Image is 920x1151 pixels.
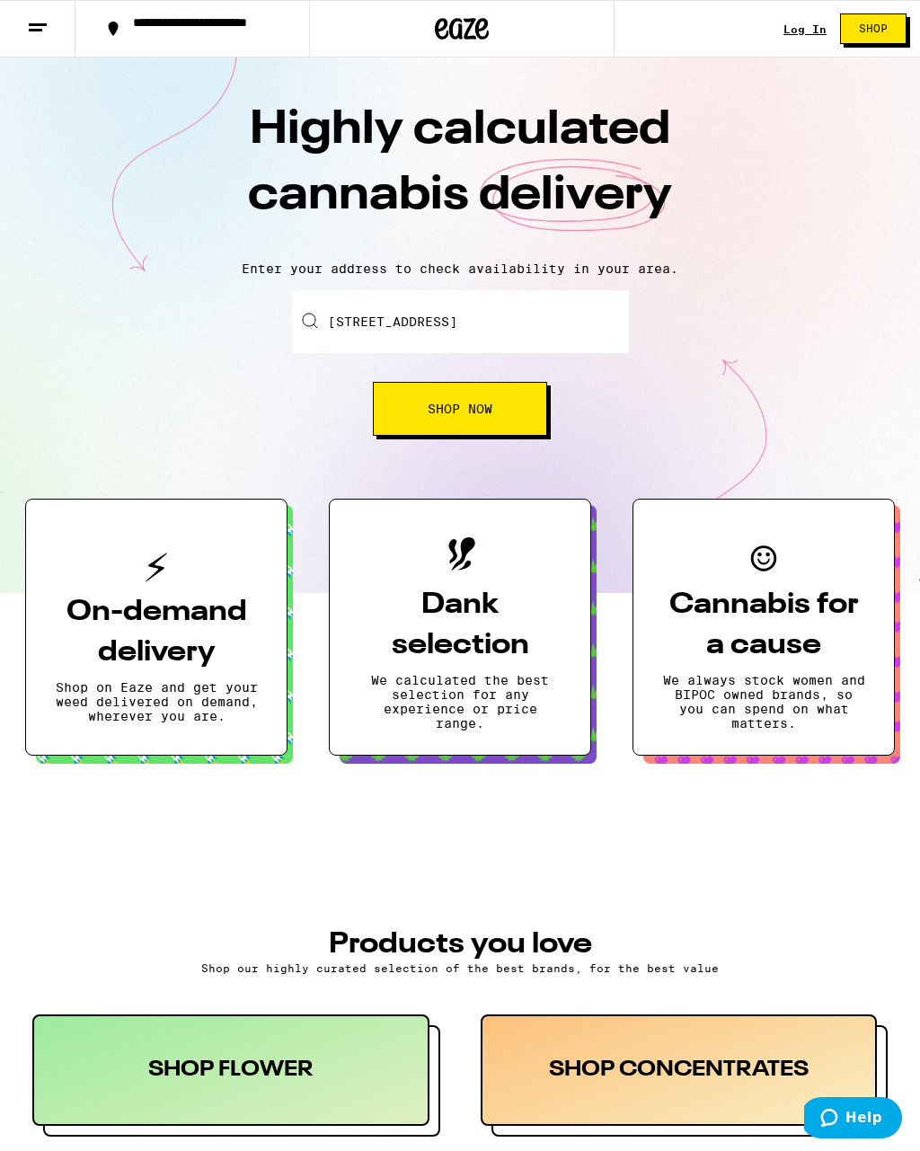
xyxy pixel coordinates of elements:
[32,930,888,959] h3: PRODUCTS YOU LOVE
[632,499,895,756] button: Cannabis for a causeWe always stock women and BIPOC owned brands, so you can spend on what matters.
[32,1014,440,1137] button: SHOP FLOWER
[18,261,902,276] p: Enter your address to check availability in your area.
[481,1014,878,1126] div: SHOP CONCENTRATES
[859,23,888,34] span: Shop
[358,585,562,666] h3: Dank selection
[428,403,492,415] span: Shop Now
[662,673,865,730] p: We always stock women and BIPOC owned brands, so you can spend on what matters.
[804,1097,902,1142] iframe: Opens a widget where you can find more information
[373,382,547,436] button: Shop Now
[358,673,562,730] p: We calculated the best selection for any experience or price range.
[146,98,774,247] h1: Highly calculated cannabis delivery
[329,499,591,756] button: Dank selectionWe calculated the best selection for any experience or price range.
[292,290,629,353] input: Enter your delivery address
[32,962,888,974] p: Shop our highly curated selection of the best brands, for the best value
[783,23,827,35] div: Log In
[840,13,907,44] button: Shop
[662,585,865,666] h3: Cannabis for a cause
[55,592,258,673] h3: On-demand delivery
[32,1014,429,1126] div: SHOP FLOWER
[25,499,287,756] button: On-demand deliveryShop on Eaze and get your weed delivered on demand, wherever you are.
[481,1014,889,1137] button: SHOP CONCENTRATES
[55,680,258,723] p: Shop on Eaze and get your weed delivered on demand, wherever you are.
